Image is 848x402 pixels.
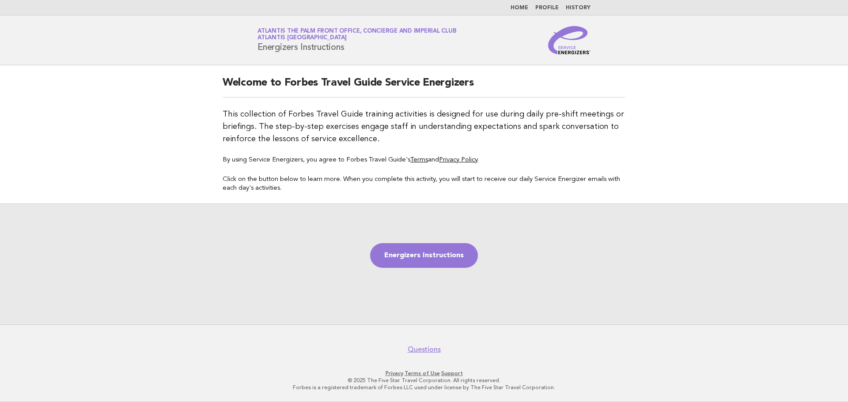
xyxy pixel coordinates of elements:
[223,175,625,193] p: Click on the button below to learn more. When you complete this activity, you will start to recei...
[370,243,478,268] a: Energizers Instructions
[223,108,625,145] p: This collection of Forbes Travel Guide training activities is designed for use during daily pre-s...
[154,384,694,391] p: Forbes is a registered trademark of Forbes LLC used under license by The Five Star Travel Corpora...
[257,29,456,52] h1: Energizers Instructions
[223,76,625,98] h2: Welcome to Forbes Travel Guide Service Energizers
[386,370,403,376] a: Privacy
[223,156,625,165] p: By using Service Energizers, you agree to Forbes Travel Guide's and .
[154,370,694,377] p: · ·
[441,370,463,376] a: Support
[566,5,591,11] a: History
[408,345,441,354] a: Questions
[257,28,456,41] a: Atlantis The Palm Front Office, Concierge and Imperial ClubAtlantis [GEOGRAPHIC_DATA]
[410,157,428,163] a: Terms
[548,26,591,54] img: Service Energizers
[511,5,528,11] a: Home
[439,157,477,163] a: Privacy Policy
[405,370,440,376] a: Terms of Use
[154,377,694,384] p: © 2025 The Five Star Travel Corporation. All rights reserved.
[257,35,347,41] span: Atlantis [GEOGRAPHIC_DATA]
[535,5,559,11] a: Profile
